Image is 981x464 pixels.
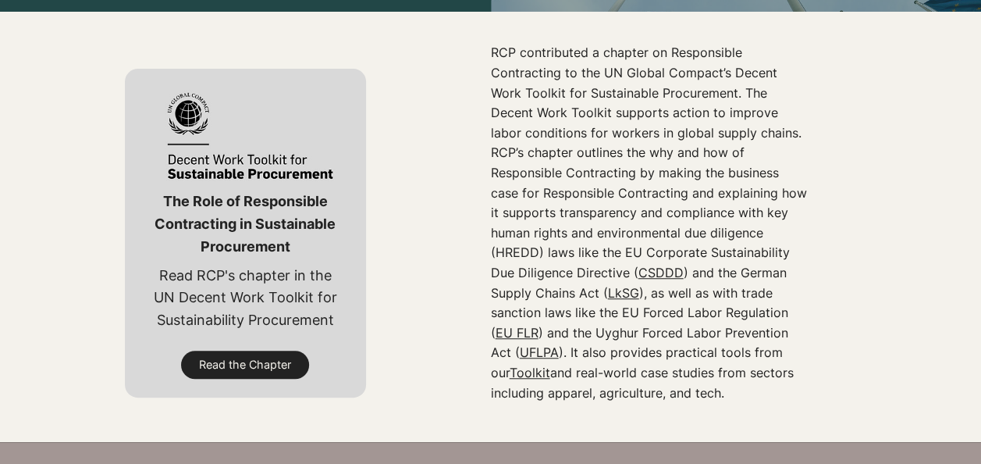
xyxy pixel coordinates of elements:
[154,267,337,329] span: Read RCP's chapter in the UN Decent Work Toolkit for Sustainability Procurement
[496,325,538,341] a: EU FLR
[149,90,342,184] img: UNGC_decent_work_logo_edited.jpg
[155,193,336,255] span: The Role of Responsible Contracting in Sustainable Procurement
[181,351,309,379] a: Read the Chapter
[608,285,639,301] a: LkSG
[510,365,550,380] a: Toolkit
[199,357,291,373] span: Read the Chapter
[638,265,684,280] a: CSDDD
[520,344,559,360] a: UFLPA
[491,43,810,403] p: RCP contributed a chapter on Responsible Contracting to the UN Global Compact’s Decent Work Toolk...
